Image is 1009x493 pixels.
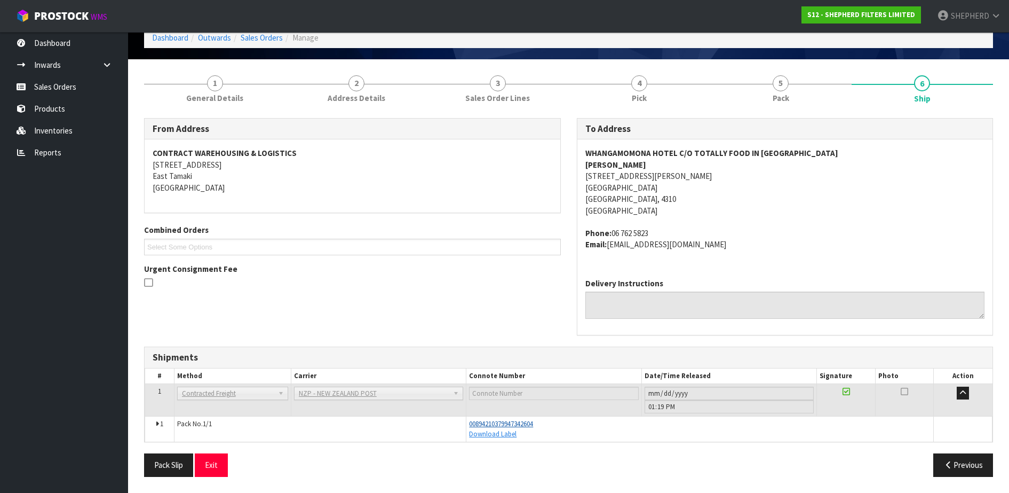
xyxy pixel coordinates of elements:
span: General Details [186,92,243,104]
a: 00894210379947342604 [469,419,533,428]
span: 4 [631,75,647,91]
span: NZP - NEW ZEALAND POST [299,387,449,400]
a: Sales Orders [241,33,283,43]
span: ProStock [34,9,89,23]
span: 3 [490,75,506,91]
th: Method [174,369,291,384]
span: 1 [207,75,223,91]
span: Manage [292,33,319,43]
a: Outwards [198,33,231,43]
span: 1/1 [203,419,212,428]
button: Previous [933,453,993,476]
span: 2 [348,75,364,91]
strong: [PERSON_NAME] [585,160,646,170]
strong: S12 - SHEPHERD FILTERS LIMITED [807,10,915,19]
th: Date/Time Released [641,369,817,384]
span: Pack [773,92,789,104]
span: Address Details [328,92,385,104]
strong: email [585,239,607,249]
label: Combined Orders [144,224,209,236]
button: Exit [195,453,228,476]
strong: CONTRACT WAREHOUSING & LOGISTICS [153,148,297,158]
a: Download Label [469,429,517,439]
th: Carrier [291,369,466,384]
label: Urgent Consignment Fee [144,263,237,275]
span: 1 [160,419,163,428]
th: Action [934,369,992,384]
span: Ship [144,110,993,485]
th: # [145,369,174,384]
th: Photo [875,369,934,384]
th: Signature [817,369,876,384]
span: Sales Order Lines [465,92,530,104]
span: 1 [158,387,161,396]
input: Connote Number [469,387,639,400]
th: Connote Number [466,369,642,384]
span: 5 [773,75,789,91]
address: [STREET_ADDRESS][PERSON_NAME] [GEOGRAPHIC_DATA] [GEOGRAPHIC_DATA], 4310 [GEOGRAPHIC_DATA] [585,147,985,216]
strong: phone [585,228,611,238]
span: Ship [914,93,931,104]
a: Dashboard [152,33,188,43]
td: Pack No. [174,417,466,442]
h3: Shipments [153,353,984,363]
address: 06 762 5823 [EMAIL_ADDRESS][DOMAIN_NAME] [585,228,985,251]
address: [STREET_ADDRESS] East Tamaki [GEOGRAPHIC_DATA] [153,147,552,193]
span: SHEPHERD [951,11,989,21]
button: Pack Slip [144,453,193,476]
h3: From Address [153,124,552,134]
label: Delivery Instructions [585,278,663,289]
small: WMS [91,12,107,22]
img: cube-alt.png [16,9,29,22]
strong: WHANGAMOMONA HOTEL C/O TOTALLY FOOD IN [GEOGRAPHIC_DATA] [585,148,838,158]
h3: To Address [585,124,985,134]
span: 6 [914,75,930,91]
span: Contracted Freight [182,387,274,400]
span: Pick [632,92,647,104]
